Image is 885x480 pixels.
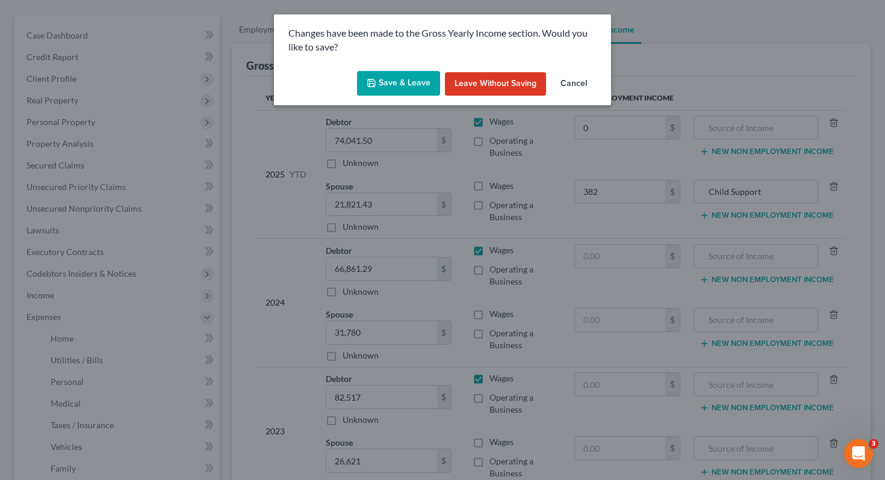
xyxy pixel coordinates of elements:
[844,439,873,468] iframe: Intercom live chat
[445,72,546,96] button: Leave without Saving
[551,72,597,96] button: Cancel
[357,71,440,96] button: Save & Leave
[288,26,597,54] p: Changes have been made to the Gross Yearly Income section. Would you like to save?
[869,439,878,449] span: 3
